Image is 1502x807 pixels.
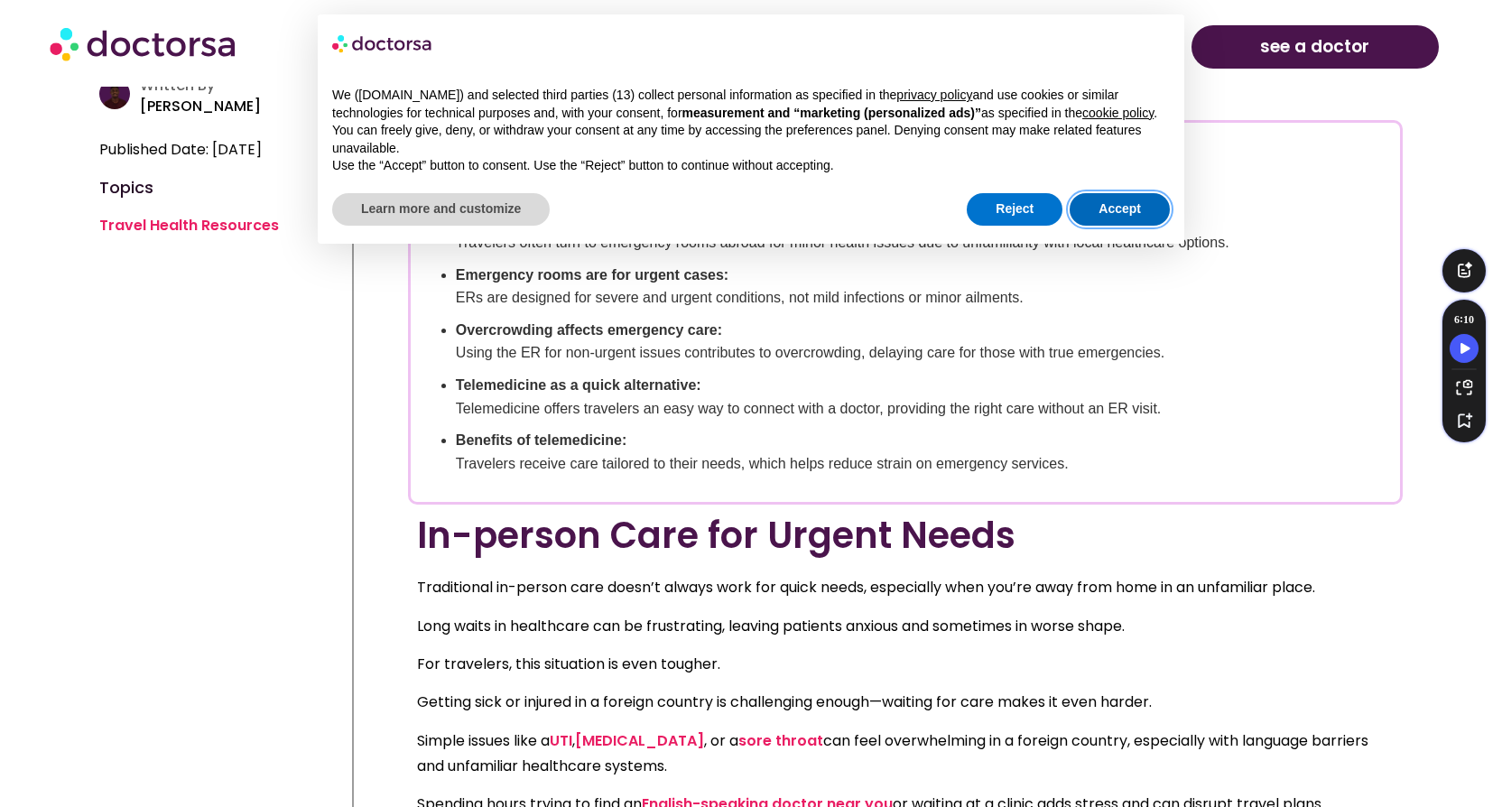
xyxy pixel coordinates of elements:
[1070,193,1170,226] button: Accept
[456,377,701,393] strong: Telemedicine as a quick alternative:
[896,88,972,102] a: privacy policy
[456,432,626,448] strong: Benefits of telemedicine:
[332,122,1170,157] p: You can freely give, deny, or withdraw your consent at any time by accessing the preferences pane...
[456,319,1373,365] li: Using the ER for non-urgent issues contributes to overcrowding, delaying care for those with true...
[1260,32,1369,61] span: see a doctor
[99,181,343,195] h4: Topics
[575,730,704,751] a: [MEDICAL_DATA]
[99,137,262,162] span: Published Date: [DATE]
[332,87,1170,122] p: We ([DOMAIN_NAME]) and selected third parties (13) collect personal information as specified in t...
[1191,25,1439,69] a: see a doctor
[456,374,1373,420] li: Telemedicine offers travelers an easy way to connect with a doctor, providing the right care with...
[417,690,1394,715] p: Getting sick or injured in a foreign country is challenging enough—waiting for care makes it even...
[738,730,823,751] a: sore throat
[1082,106,1154,120] a: cookie policy
[417,652,1394,677] p: For travelers, this situation is even tougher.
[332,29,433,58] img: logo
[99,79,130,109] img: author
[417,728,1394,779] p: Simple issues like a , , or a can feel overwhelming in a foreign country, especially with languag...
[682,106,981,120] strong: measurement and “marketing (personalized ads)”
[332,157,1170,175] p: Use the “Accept” button to consent. Use the “Reject” button to continue without accepting.
[456,267,728,283] strong: Emergency rooms are for urgent cases:
[456,264,1373,310] li: ERs are designed for severe and urgent conditions, not mild infections or minor ailments.
[140,94,343,119] p: [PERSON_NAME]
[99,215,279,236] a: Travel Health Resources
[967,193,1062,226] button: Reject
[456,322,722,338] strong: Overcrowding affects emergency care:
[456,429,1373,475] li: Travelers receive care tailored to their needs, which helps reduce strain on emergency services.
[417,575,1394,600] p: Traditional in-person care doesn’t always work for quick needs, especially when you’re away from ...
[417,514,1394,557] h2: In-person Care for Urgent Needs
[417,614,1394,639] p: Long waits in healthcare can be frustrating, leaving patients anxious and sometimes in worse shape.
[550,730,572,751] a: UTI
[332,193,550,226] button: Learn more and customize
